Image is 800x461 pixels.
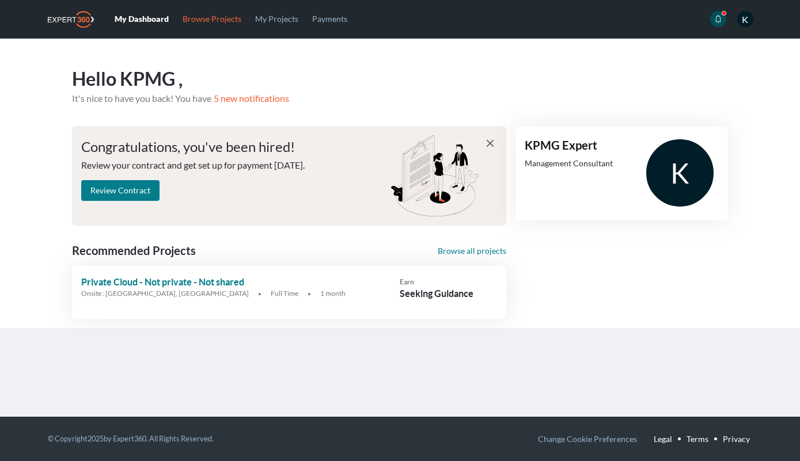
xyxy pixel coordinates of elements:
span: · [298,283,320,304]
span: K [737,11,753,27]
span: Private Cloud - Not private - Not shared [81,275,244,289]
span: Review Contract [90,185,150,195]
span: Review your contract and get set up for payment [DATE]. [81,159,305,170]
a: Legal [654,431,672,447]
a: 5 new notifications [211,93,289,104]
button: Change Cookie Preferences [538,431,637,447]
span: Onsite : [GEOGRAPHIC_DATA], [GEOGRAPHIC_DATA] [81,289,249,310]
span: Full Time [271,289,298,310]
svg: icon [487,140,494,147]
span: It's nice to have you back! You have [72,93,211,104]
small: © Copyright 2025 by Expert360. All Rights Reserved. [48,434,214,443]
a: Review Contract [81,184,160,195]
img: Expert360 [48,11,94,28]
h3: Hello KPMG , [72,66,729,92]
span: 1 month [320,289,346,310]
span: Congratulations, you've been hired! [81,138,295,155]
a: Privacy [723,431,750,447]
p: Management Consultant [525,158,613,169]
svg: icon [714,15,722,23]
a: Browse all projects [438,246,506,256]
button: Review Contract [81,180,160,201]
span: Earn [400,277,414,287]
span: Seeking Guidance [400,287,473,300]
span: Recommended Projects [72,245,196,257]
span: · [249,283,271,304]
a: Private Cloud - Not private - Not sharedOnsite : [GEOGRAPHIC_DATA], [GEOGRAPHIC_DATA]·Full Time·1... [72,266,507,319]
span: KPMG Expert [525,139,597,152]
a: Terms [687,431,708,447]
img: Congratulations, you've been hired! [391,135,479,216]
span: K [642,135,718,211]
